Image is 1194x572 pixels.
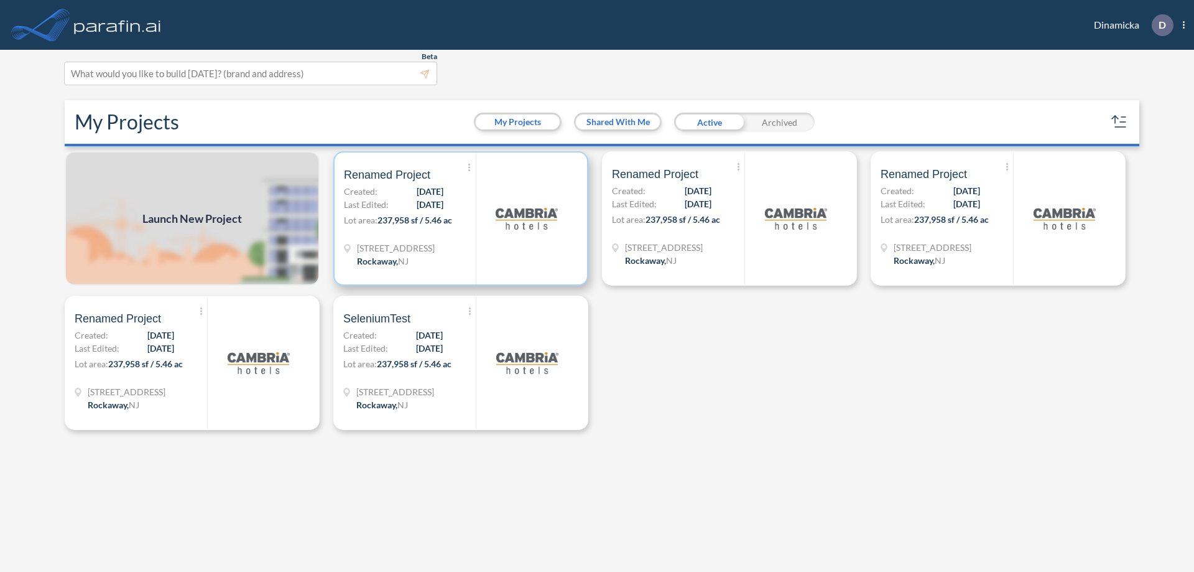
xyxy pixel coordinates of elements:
span: Created: [881,184,914,197]
span: Lot area: [344,215,377,225]
span: NJ [129,400,139,410]
span: Last Edited: [612,197,657,210]
div: Active [674,113,744,131]
span: [DATE] [147,329,174,342]
span: 321 Mt Hope Ave [894,241,971,254]
p: D [1159,19,1166,30]
span: 321 Mt Hope Ave [625,241,703,254]
span: 237,958 sf / 5.46 ac [646,214,720,225]
span: Last Edited: [343,342,388,355]
span: Beta [422,52,437,62]
span: Created: [612,184,646,197]
div: Rockaway, NJ [356,398,408,411]
a: Launch New Project [65,151,320,286]
span: NJ [935,255,945,266]
span: [DATE] [416,329,443,342]
span: 321 Mt Hope Ave [88,385,165,398]
span: NJ [397,400,408,410]
span: Lot area: [343,359,377,369]
span: Renamed Project [881,167,967,182]
span: Last Edited: [75,342,119,355]
span: NJ [666,255,677,266]
span: [DATE] [953,184,980,197]
button: sort [1109,112,1129,132]
button: Shared With Me [576,115,660,129]
span: NJ [398,256,409,266]
span: [DATE] [953,197,980,210]
span: 237,958 sf / 5.46 ac [377,215,452,225]
img: logo [228,332,290,394]
div: Rockaway, NJ [625,254,677,267]
img: logo [496,187,558,250]
div: Rockaway, NJ [357,255,409,268]
img: logo [1034,187,1096,250]
span: Created: [75,329,108,342]
span: Renamed Project [344,167,430,182]
span: [DATE] [685,197,711,210]
span: Renamed Project [75,311,161,326]
span: Lot area: [881,214,914,225]
span: Created: [343,329,377,342]
span: [DATE] [147,342,174,355]
div: Archived [744,113,815,131]
div: Rockaway, NJ [894,254,945,267]
img: logo [765,187,827,250]
span: Rockaway , [356,400,397,410]
span: Rockaway , [88,400,129,410]
span: 237,958 sf / 5.46 ac [108,359,183,369]
span: Rockaway , [894,255,935,266]
span: [DATE] [417,198,443,211]
span: [DATE] [685,184,711,197]
div: Rockaway, NJ [88,398,139,411]
span: 321 Mt Hope Ave [356,385,434,398]
img: logo [72,12,164,37]
span: Last Edited: [881,197,925,210]
button: My Projects [476,115,560,129]
span: Created: [344,185,377,198]
img: add [65,151,320,286]
span: Rockaway , [357,256,398,266]
div: Dinamicka [1075,14,1185,36]
span: Lot area: [75,359,108,369]
span: Launch New Project [142,210,242,227]
span: SeleniumTest [343,311,410,326]
span: Rockaway , [625,255,666,266]
img: logo [496,332,558,394]
h2: My Projects [75,110,179,134]
span: Last Edited: [344,198,389,211]
span: Renamed Project [612,167,698,182]
span: 237,958 sf / 5.46 ac [914,214,989,225]
span: [DATE] [417,185,443,198]
span: Lot area: [612,214,646,225]
span: 237,958 sf / 5.46 ac [377,359,451,369]
span: [DATE] [416,342,443,355]
span: 321 Mt Hope Ave [357,241,435,255]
